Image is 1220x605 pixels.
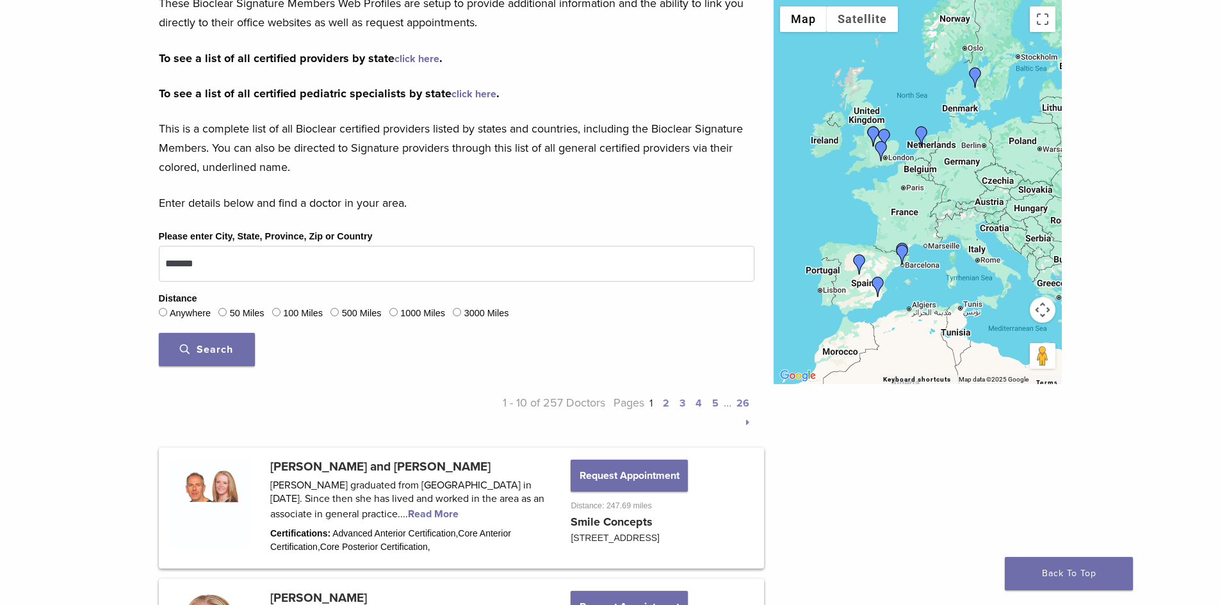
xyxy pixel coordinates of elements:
div: Dr. Johan Hagman [965,67,986,88]
div: Dr. Alvaro Ferrando [868,277,888,297]
a: click here [451,88,496,101]
strong: To see a list of all certified pediatric specialists by state . [159,86,500,101]
a: 5 [712,397,719,410]
label: 100 Miles [283,307,323,321]
a: Back To Top [1005,557,1133,590]
a: Open this area in Google Maps (opens a new window) [777,367,819,384]
strong: To see a list of all certified providers by state . [159,51,443,65]
legend: Distance [159,292,197,306]
img: Google [777,367,819,384]
button: Drag Pegman onto the map to open Street View [1030,343,1055,369]
a: 26 [736,397,749,410]
button: Show street map [780,6,827,32]
button: Map camera controls [1030,297,1055,323]
button: Show satellite imagery [827,6,898,32]
span: Search [180,343,233,356]
p: 1 - 10 of 257 Doctors [457,393,606,432]
p: Enter details below and find a doctor in your area. [159,193,754,213]
div: Dr. Mercedes Robles-Medina [911,126,932,147]
label: Anywhere [170,307,211,321]
a: 3 [679,397,685,410]
button: Search [159,333,255,366]
div: Dr. Patricia Gatón [892,245,913,265]
p: This is a complete list of all Bioclear certified providers listed by states and countries, inclu... [159,119,754,177]
label: Please enter City, State, Province, Zip or Country [159,230,373,244]
a: 1 [649,397,653,410]
div: Dr. Claire Burgess [863,126,884,147]
div: Dr. Nadezwda Pinedo Piñango [892,243,913,263]
a: 4 [695,397,702,410]
label: 1000 Miles [400,307,445,321]
div: Dr. Richard Brooks [871,141,891,161]
a: Terms (opens in new tab) [1036,379,1058,387]
button: Toggle fullscreen view [1030,6,1055,32]
p: Pages [605,393,754,432]
span: Map data ©2025 Google [959,376,1029,383]
button: Request Appointment [571,460,687,492]
div: Carmen Martin [849,254,870,275]
span: … [724,396,731,410]
label: 500 Miles [342,307,382,321]
div: Dr. Shuk Yin, Yip [874,129,895,149]
button: Keyboard shortcuts [883,375,951,384]
a: 2 [663,397,669,410]
label: 50 Miles [230,307,264,321]
label: 3000 Miles [464,307,509,321]
a: click here [394,52,439,65]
